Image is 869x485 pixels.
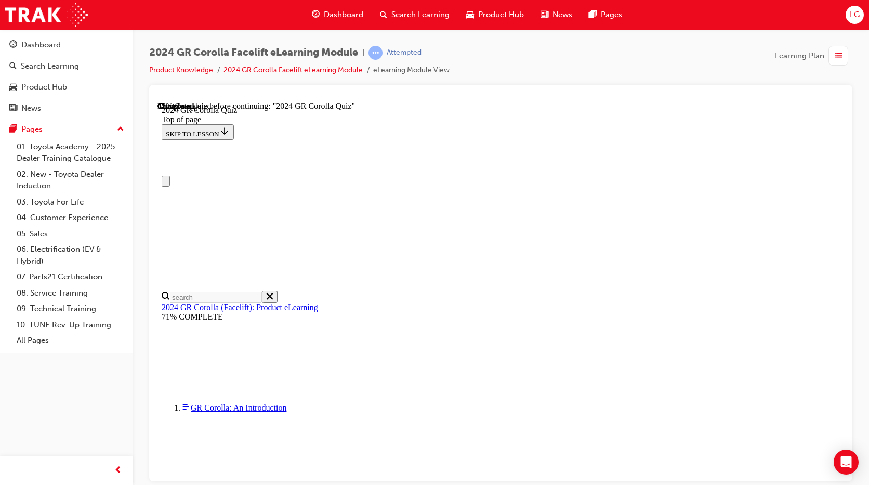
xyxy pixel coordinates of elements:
a: 09. Technical Training [12,301,128,317]
a: 2024 GR Corolla Facelift eLearning Module [223,66,363,74]
span: news-icon [541,8,548,21]
div: Open Intercom Messenger [834,450,859,475]
a: pages-iconPages [581,4,630,25]
a: guage-iconDashboard [304,4,372,25]
span: news-icon [9,104,17,113]
button: Close search menu [104,189,120,201]
img: Trak [5,3,88,27]
span: car-icon [9,83,17,92]
span: prev-icon [114,464,122,477]
span: list-icon [835,49,842,62]
a: car-iconProduct Hub [458,4,532,25]
a: All Pages [12,333,128,349]
div: Dashboard [21,39,61,51]
div: News [21,103,41,114]
a: 07. Parts21 Certification [12,269,128,285]
span: LG [850,9,860,21]
a: 02. New - Toyota Dealer Induction [12,167,128,194]
div: 2024 GR Corolla Quiz [4,4,682,14]
button: Close navigation menu [4,74,12,85]
span: pages-icon [589,8,597,21]
a: 2024 GR Corolla (Facelift): Product eLearning [4,201,161,210]
span: learningRecordVerb_ATTEMPT-icon [368,46,383,60]
button: DashboardSearch LearningProduct HubNews [4,33,128,120]
span: guage-icon [9,41,17,50]
a: 06. Electrification (EV & Hybrid) [12,241,128,269]
button: Pages [4,120,128,139]
div: Attempted [387,48,422,58]
span: Dashboard [324,9,363,21]
input: Search [12,190,104,201]
a: 10. TUNE Rev-Up Training [12,317,128,333]
a: Dashboard [4,35,128,55]
a: Search Learning [4,57,128,76]
span: SKIP TO LESSON [8,29,72,36]
span: Pages [601,9,622,21]
span: 2024 GR Corolla Facelift eLearning Module [149,47,358,59]
div: Top of page [4,14,682,23]
a: 03. Toyota For Life [12,194,128,210]
span: News [552,9,572,21]
li: eLearning Module View [373,65,450,76]
button: LG [846,6,864,24]
button: Learning Plan [775,46,852,66]
span: Product Hub [478,9,524,21]
span: search-icon [9,62,17,71]
a: News [4,99,128,118]
a: 01. Toyota Academy - 2025 Dealer Training Catalogue [12,139,128,167]
span: pages-icon [9,125,17,134]
span: Learning Plan [775,50,824,62]
a: 05. Sales [12,226,128,242]
span: search-icon [380,8,387,21]
a: 04. Customer Experience [12,210,128,226]
a: Product Hub [4,78,128,97]
span: car-icon [466,8,474,21]
div: Pages [21,123,43,135]
a: news-iconNews [532,4,581,25]
a: search-iconSearch Learning [372,4,458,25]
a: Product Knowledge [149,66,213,74]
div: Search Learning [21,60,79,72]
div: Product Hub [21,81,67,93]
span: guage-icon [312,8,320,21]
span: up-icon [117,123,124,136]
a: 08. Service Training [12,285,128,301]
button: SKIP TO LESSON [4,23,76,39]
span: Search Learning [391,9,450,21]
div: 71% COMPLETE [4,211,682,220]
span: | [362,47,364,59]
